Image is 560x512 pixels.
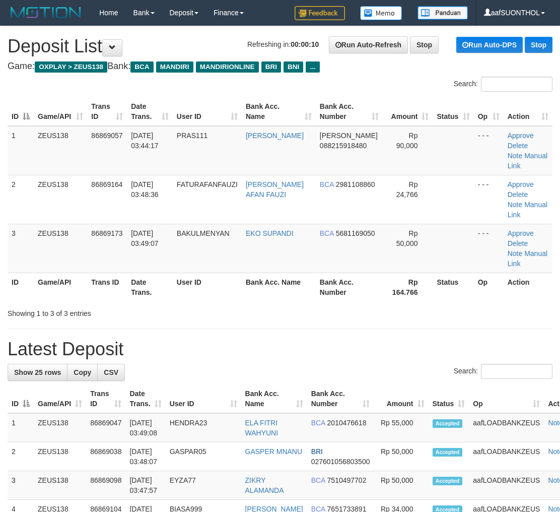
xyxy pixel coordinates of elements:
span: Show 25 rows [14,368,61,376]
td: aafLOADBANKZEUS [469,442,544,471]
td: Rp 50,000 [374,471,428,500]
th: Game/API: activate to sort column ascending [34,385,86,413]
span: BCA [130,61,153,73]
th: Bank Acc. Name [242,273,316,301]
label: Search: [454,364,552,379]
a: ELA FITRI WAHYUNI [245,419,278,437]
th: Action [504,273,552,301]
span: BNI [284,61,303,73]
span: Refreshing in: [247,40,319,48]
span: Copy 5681169050 to clipboard [336,229,375,237]
th: Amount: activate to sort column ascending [383,97,433,126]
span: Copy [74,368,91,376]
a: Approve [508,229,534,237]
span: Copy 088215918480 to clipboard [320,142,367,150]
td: ZEUS138 [34,126,87,175]
a: [PERSON_NAME] AFAN FAUZI [246,180,304,199]
td: 86869038 [86,442,125,471]
th: Action: activate to sort column ascending [504,97,552,126]
th: User ID [173,273,242,301]
a: Run Auto-Refresh [329,36,408,53]
th: ID: activate to sort column descending [8,385,34,413]
span: Copy 2981108860 to clipboard [336,180,375,188]
td: Rp 50,000 [374,442,428,471]
a: Run Auto-DPS [456,37,523,53]
td: ZEUS138 [34,175,87,224]
span: MANDIRI [156,61,193,73]
td: - - - [474,224,504,273]
td: - - - [474,126,504,175]
span: Rp 50,000 [396,229,418,247]
span: [PERSON_NAME] [320,132,378,140]
span: 86869173 [91,229,122,237]
span: BRI [261,61,281,73]
th: User ID: activate to sort column ascending [173,97,242,126]
span: Accepted [433,448,463,457]
a: Note [508,201,523,209]
a: GASPER MNANU [245,447,303,456]
div: Showing 1 to 3 of 3 entries [8,304,226,318]
th: Op: activate to sort column ascending [474,97,504,126]
td: 2 [8,175,34,224]
a: Delete [508,190,528,199]
a: Stop [525,37,552,53]
td: [DATE] 03:49:08 [125,413,165,442]
span: Copy 7510497702 to clipboard [327,476,367,484]
a: Note [508,249,523,258]
th: Bank Acc. Number: activate to sort column ascending [307,385,374,413]
td: 3 [8,471,34,500]
span: [DATE] 03:49:07 [131,229,159,247]
img: Feedback.jpg [295,6,345,20]
th: Bank Acc. Number: activate to sort column ascending [316,97,383,126]
span: MANDIRIONLINE [196,61,259,73]
td: 1 [8,126,34,175]
span: OXPLAY > ZEUS138 [35,61,107,73]
th: Date Trans.: activate to sort column ascending [125,385,165,413]
a: Approve [508,132,534,140]
span: 86869164 [91,180,122,188]
a: Delete [508,142,528,150]
th: Trans ID: activate to sort column ascending [87,97,127,126]
h1: Latest Deposit [8,339,552,359]
span: Rp 24,766 [396,180,418,199]
span: BRI [311,447,323,456]
a: [PERSON_NAME] [246,132,304,140]
a: Show 25 rows [8,364,67,381]
span: BCA [320,180,334,188]
th: Trans ID: activate to sort column ascending [86,385,125,413]
a: Manual Link [508,152,547,170]
a: Delete [508,239,528,247]
h1: Deposit List [8,36,552,56]
span: CSV [104,368,118,376]
th: Amount: activate to sort column ascending [374,385,428,413]
th: ID: activate to sort column descending [8,97,34,126]
span: ... [306,61,319,73]
th: Trans ID [87,273,127,301]
th: Bank Acc. Name: activate to sort column ascending [241,385,307,413]
th: Date Trans.: activate to sort column ascending [127,97,173,126]
label: Search: [454,77,552,92]
th: Game/API: activate to sort column ascending [34,97,87,126]
a: Stop [410,36,439,53]
a: Copy [67,364,98,381]
td: ZEUS138 [34,442,86,471]
span: 86869057 [91,132,122,140]
td: - - - [474,175,504,224]
td: aafLOADBANKZEUS [469,471,544,500]
img: MOTION_logo.png [8,5,84,20]
a: Approve [508,180,534,188]
td: EYZA77 [166,471,241,500]
span: Copy 2010476618 to clipboard [327,419,367,427]
a: Manual Link [508,201,547,219]
td: 1 [8,413,34,442]
img: Button%20Memo.svg [360,6,402,20]
th: Status: activate to sort column ascending [433,97,473,126]
th: ID [8,273,34,301]
th: Status [433,273,473,301]
td: [DATE] 03:47:57 [125,471,165,500]
td: aafLOADBANKZEUS [469,413,544,442]
strong: 00:00:10 [291,40,319,48]
td: 86869098 [86,471,125,500]
td: 3 [8,224,34,273]
a: Note [508,152,523,160]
